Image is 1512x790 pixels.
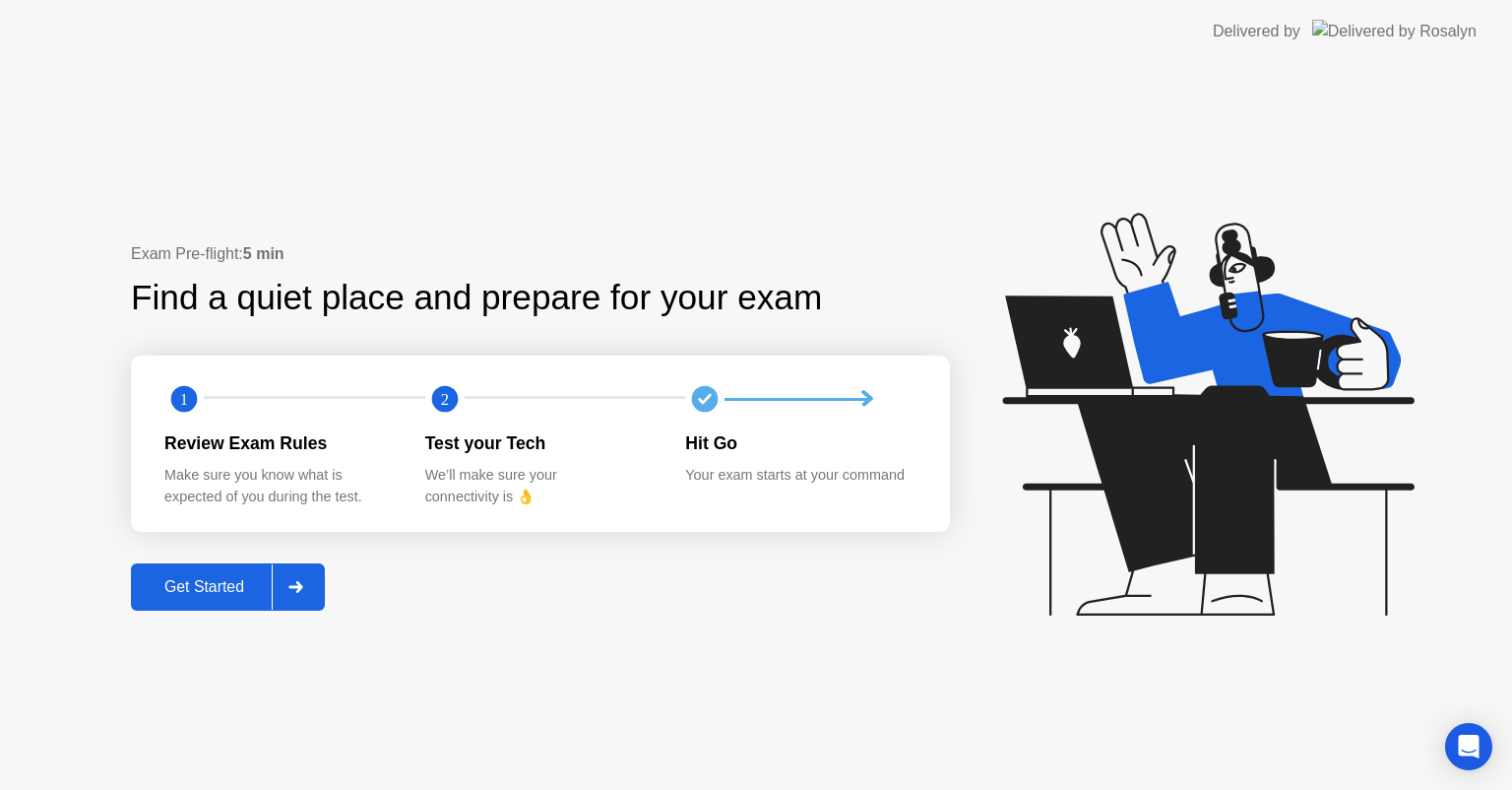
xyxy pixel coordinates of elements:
text: 1 [180,390,188,409]
button: Get Started [131,563,325,611]
div: Exam Pre-flight: [131,242,950,266]
div: Open Intercom Messenger [1445,723,1492,770]
div: Hit Go [685,430,914,456]
div: Find a quiet place and prepare for your exam [131,272,825,324]
div: Test your Tech [425,430,655,456]
img: Delivered by Rosalyn [1312,20,1477,42]
div: Delivered by [1213,20,1300,43]
text: 2 [441,390,449,409]
div: We’ll make sure your connectivity is 👌 [425,465,655,507]
div: Your exam starts at your command [685,465,914,487]
div: Review Exam Rules [164,430,394,456]
div: Make sure you know what is expected of you during the test. [164,465,394,507]
div: Get Started [137,578,272,596]
b: 5 min [243,245,284,262]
